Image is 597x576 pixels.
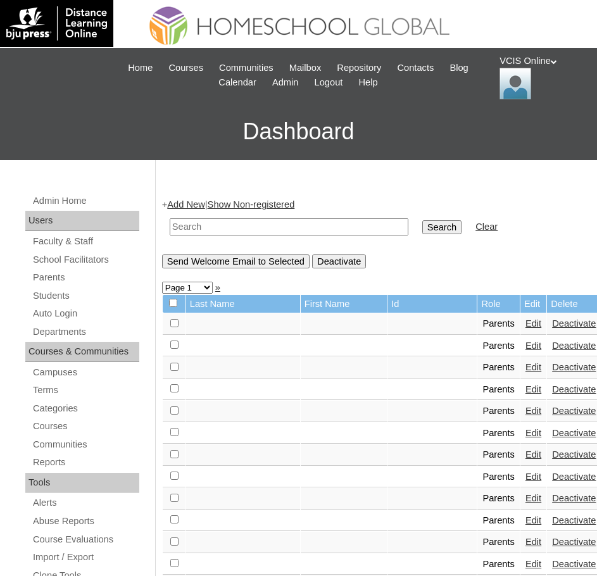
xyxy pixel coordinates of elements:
a: Show Non-registered [208,199,295,210]
a: Edit [525,449,541,460]
a: Parents [32,270,139,285]
a: Faculty & Staff [32,234,139,249]
td: Parents [477,335,520,357]
a: Edit [525,384,541,394]
a: Logout [308,75,349,90]
a: Deactivate [552,449,596,460]
a: Deactivate [552,472,596,482]
a: Deactivate [552,384,596,394]
a: Deactivate [552,515,596,525]
span: Communities [219,61,273,75]
a: Repository [330,61,387,75]
a: Deactivate [552,428,596,438]
a: Alerts [32,495,139,511]
div: Users [25,211,139,231]
td: Last Name [186,295,300,313]
a: » [215,282,220,292]
a: Deactivate [552,341,596,351]
a: Auto Login [32,306,139,322]
a: Categories [32,401,139,416]
td: Parents [477,510,520,532]
a: Deactivate [552,493,596,503]
span: Help [358,75,377,90]
td: Parents [477,401,520,422]
a: Communities [213,61,280,75]
a: Admin [266,75,305,90]
a: Help [352,75,384,90]
div: Courses & Communities [25,342,139,362]
a: Abuse Reports [32,513,139,529]
a: Reports [32,454,139,470]
img: logo-white.png [6,6,107,41]
td: Edit [520,295,546,313]
a: Students [32,288,139,304]
td: Parents [477,313,520,335]
a: Edit [525,537,541,547]
a: Add New [167,199,204,210]
a: Deactivate [552,318,596,329]
td: Parents [477,554,520,575]
div: + | [162,198,584,268]
a: Course Evaluations [32,532,139,548]
a: Calendar [212,75,262,90]
a: Edit [525,428,541,438]
a: Edit [525,341,541,351]
a: Import / Export [32,549,139,565]
a: Deactivate [552,406,596,416]
span: Logout [315,75,343,90]
a: Edit [525,362,541,372]
td: Parents [477,423,520,444]
h3: Dashboard [6,103,591,160]
div: Tools [25,473,139,493]
a: Edit [525,318,541,329]
td: Parents [477,357,520,379]
input: Send Welcome Email to Selected [162,254,310,268]
td: Parents [477,379,520,401]
a: Admin Home [32,193,139,209]
a: Deactivate [552,362,596,372]
img: VCIS Online Admin [500,68,531,99]
a: Courses [162,61,210,75]
a: Clear [475,222,498,232]
span: Contacts [397,61,434,75]
td: Parents [477,488,520,510]
a: Edit [525,515,541,525]
a: Terms [32,382,139,398]
td: Parents [477,532,520,553]
input: Deactivate [312,254,366,268]
a: Courses [32,418,139,434]
a: Departments [32,324,139,340]
a: Edit [525,472,541,482]
a: Communities [32,437,139,453]
a: Campuses [32,365,139,380]
input: Search [170,218,408,235]
td: Parents [477,444,520,466]
a: Edit [525,406,541,416]
span: Calendar [218,75,256,90]
div: VCIS Online [500,54,584,99]
a: Mailbox [283,61,328,75]
a: Blog [443,61,474,75]
span: Mailbox [289,61,322,75]
a: School Facilitators [32,252,139,268]
a: Edit [525,559,541,569]
a: Deactivate [552,537,596,547]
span: Admin [272,75,299,90]
td: Parents [477,466,520,488]
span: Home [128,61,153,75]
a: Contacts [391,61,440,75]
span: Courses [168,61,203,75]
span: Blog [449,61,468,75]
td: First Name [301,295,387,313]
td: Role [477,295,520,313]
td: Id [387,295,477,313]
input: Search [422,220,462,234]
a: Home [122,61,159,75]
span: Repository [337,61,381,75]
a: Deactivate [552,559,596,569]
a: Edit [525,493,541,503]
